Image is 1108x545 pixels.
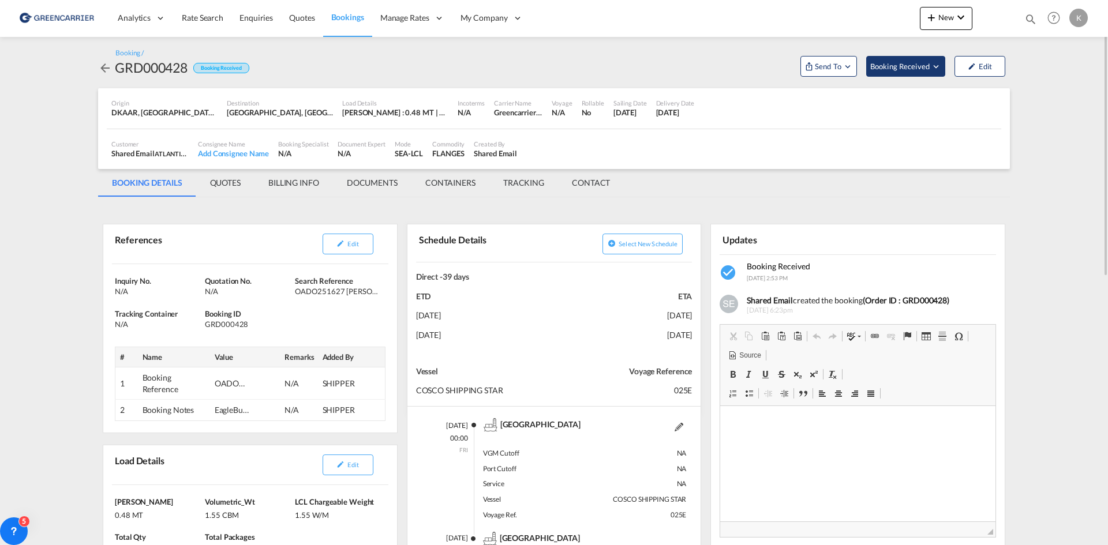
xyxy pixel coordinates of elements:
[585,476,686,492] div: NA
[552,107,572,118] div: N/A
[825,367,841,382] a: Remove Format
[254,169,333,197] md-tab-item: BILLING INFO
[111,148,189,159] div: Shared Email
[968,62,976,70] md-icon: icon-pencil
[210,347,280,367] th: Value
[720,295,738,313] img: Aqhi1ZeeCfHkAAAAAElFTkSuQmCC
[918,329,934,344] a: Table
[416,291,554,302] p: ETD
[458,99,485,107] div: Incoterms
[380,12,429,24] span: Manage Rates
[483,446,585,461] div: VGM Cutoff
[295,286,382,296] div: OADO251627 MANUEL
[613,99,647,107] div: Sailing Date
[98,169,624,197] md-pagination-wrapper: Use the left and right arrow keys to navigate between tabs
[278,140,328,148] div: Booking Specialist
[1069,9,1088,27] div: K
[725,367,741,382] a: Bold (Ctrl+B)
[725,348,764,363] a: Source
[619,240,677,247] span: Select new schedule
[608,239,616,247] md-icon: icon-plus-circle
[483,476,585,492] div: Service
[118,12,151,24] span: Analytics
[760,386,776,401] a: Decrease Indent
[347,240,358,247] span: Edit
[115,347,138,367] th: #
[656,107,695,118] div: 30 Sep 2025
[747,261,810,271] span: Booking Received
[554,291,692,302] p: ETA
[416,310,554,321] p: [DATE]
[847,386,863,401] a: Align Right
[323,454,373,475] button: icon-pencilEdit
[554,310,692,321] p: [DATE]
[483,461,585,477] div: Port Cutoff
[554,385,692,396] p: 025E
[395,148,423,159] div: SEA-LCL
[215,404,249,416] div: EagleBurgmann KE A/S, Odinsvej 1, DK-6950 Ringkøbing, PICKUP REF 522177, PLEASE PICKUP TOMORROW : )
[483,508,585,523] div: Voyage Ref.
[725,386,741,401] a: Insert/Remove Numbered List
[338,148,385,159] div: N/A
[844,329,864,344] a: Spell Check As You Type
[1024,13,1037,25] md-icon: icon-magnify
[280,347,317,367] th: Remarks
[954,10,968,24] md-icon: icon-chevron-down
[205,286,292,296] div: N/A
[318,347,385,367] th: Added By
[338,140,385,148] div: Document Expert
[115,48,144,58] div: Booking /
[239,13,273,22] span: Enquiries
[416,366,554,377] p: Vessel
[806,367,822,382] a: Superscript
[863,386,879,401] a: Justify
[115,58,188,77] div: GRD000428
[278,148,328,159] div: N/A
[987,529,993,535] span: Resize
[443,272,469,281] span: 39 days
[115,507,202,520] div: 0.48 MT
[830,386,847,401] a: Center
[138,400,210,421] td: Booking Notes
[395,140,423,148] div: Mode
[115,400,138,421] td: 2
[182,13,223,22] span: Rate Search
[725,329,741,344] a: Cut (Ctrl+X)
[138,347,210,367] th: Name
[342,107,448,118] div: [PERSON_NAME] : 0.48 MT | Volumetric Wt : 1.55 CBM | Chargeable Wt : 1.55 W/M
[899,329,915,344] a: Anchor
[747,295,987,306] div: created the booking
[675,423,683,431] md-icon: Edit Details
[428,421,468,431] p: [DATE]
[924,13,968,22] span: New
[552,99,572,107] div: Voyage
[870,61,931,72] span: Booking Received
[776,386,792,401] a: Increase Indent
[773,329,789,344] a: Paste as plain text (Ctrl+Shift+V)
[585,492,686,508] div: COSCO SHIPPING STAR
[738,351,761,360] span: Source
[336,460,345,468] md-icon: icon-pencil
[1024,13,1037,30] div: icon-magnify
[416,271,692,283] div: Direct -
[98,61,112,75] md-icon: icon-arrow-left
[808,329,825,344] a: Undo (Ctrl+Z)
[920,7,972,30] button: icon-plus 400-fgNewicon-chevron-down
[585,508,686,523] div: 025E
[416,329,554,341] p: [DATE]
[558,169,624,197] md-tab-item: CONTACT
[111,140,189,148] div: Customer
[416,385,554,396] p: COSCO SHIPPING STAR
[934,329,950,344] a: Insert Horizontal Line
[474,140,517,148] div: Created By
[1044,8,1069,29] div: Help
[582,107,604,118] div: No
[474,148,517,159] div: Shared Email
[747,275,788,281] span: [DATE] 2:53 PM
[489,169,558,197] md-tab-item: TRACKING
[115,276,151,285] span: Inquiry No.
[789,329,806,344] a: Paste from Word
[111,99,218,107] div: Origin
[115,286,202,296] div: N/A
[500,419,581,429] span: Aarhus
